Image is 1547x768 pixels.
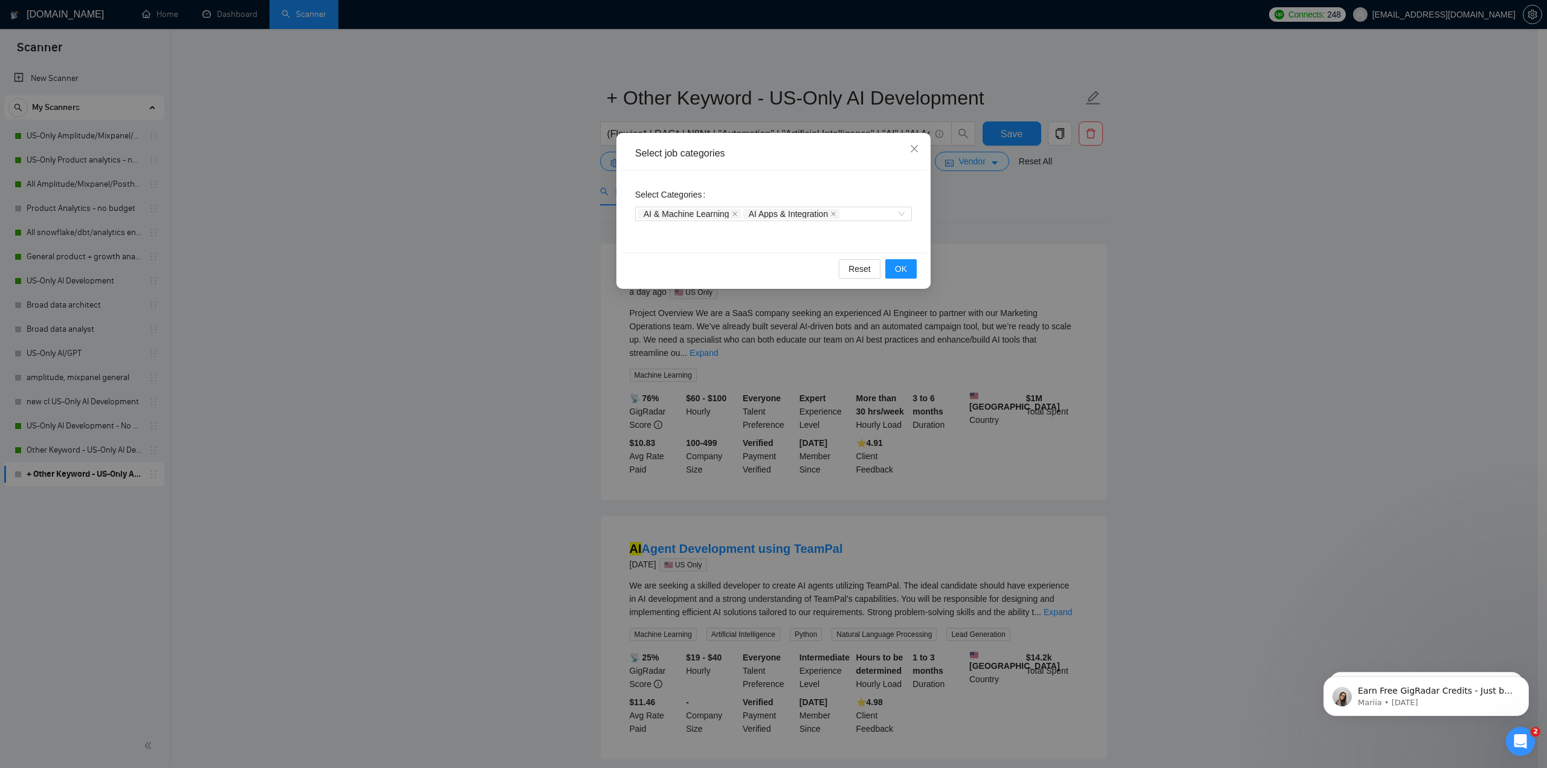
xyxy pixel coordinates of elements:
span: AI Apps & Integration [743,209,840,219]
button: OK [885,259,917,279]
button: Close [898,133,931,166]
span: close [732,211,738,217]
span: close [830,211,836,217]
div: Select job categories [635,147,912,160]
span: AI & Machine Learning [638,209,741,219]
span: OK [895,262,907,276]
iframe: Intercom notifications message [1305,651,1547,735]
span: Reset [848,262,871,276]
span: AI & Machine Learning [644,210,729,218]
label: Select Categories [635,185,710,204]
iframe: Intercom live chat [1506,727,1535,756]
button: Reset [839,259,880,279]
span: close [909,144,919,153]
span: AI Apps & Integration [749,210,828,218]
span: 2 [1531,727,1540,737]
